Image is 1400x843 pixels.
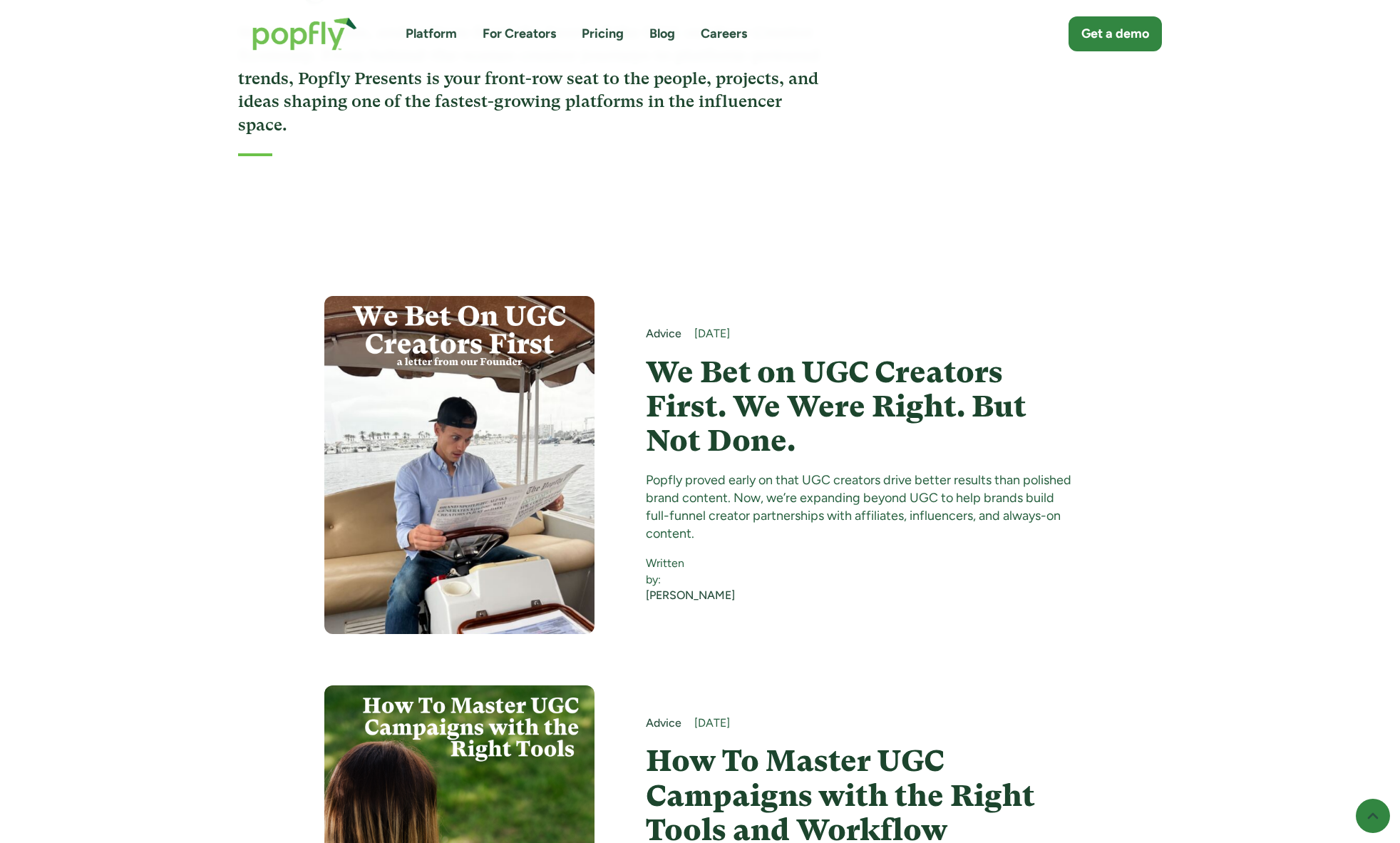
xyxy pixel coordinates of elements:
[646,471,1076,543] div: Popfly proved early on that UGC creators drive better results than polished brand content. Now, w...
[694,715,1076,731] div: [DATE]
[646,556,735,588] div: Written by:
[649,25,675,43] a: Blog
[646,715,681,731] a: Advice
[646,326,681,342] a: Advice
[1081,25,1149,43] div: Get a demo
[238,21,829,136] h3: Stories, insights, and culture from the heart of the UGC outdoor Creator Economy. From behind-the...
[701,25,747,43] a: Careers
[483,25,556,43] a: For Creators
[1069,16,1162,51] a: Get a demo
[694,326,1076,342] div: [DATE]
[646,355,1076,459] a: We Bet on UGC Creators First. We Were Right. But Not Done.
[646,588,735,603] a: [PERSON_NAME]
[406,25,457,43] a: Platform
[238,3,371,65] a: home
[582,25,624,43] a: Pricing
